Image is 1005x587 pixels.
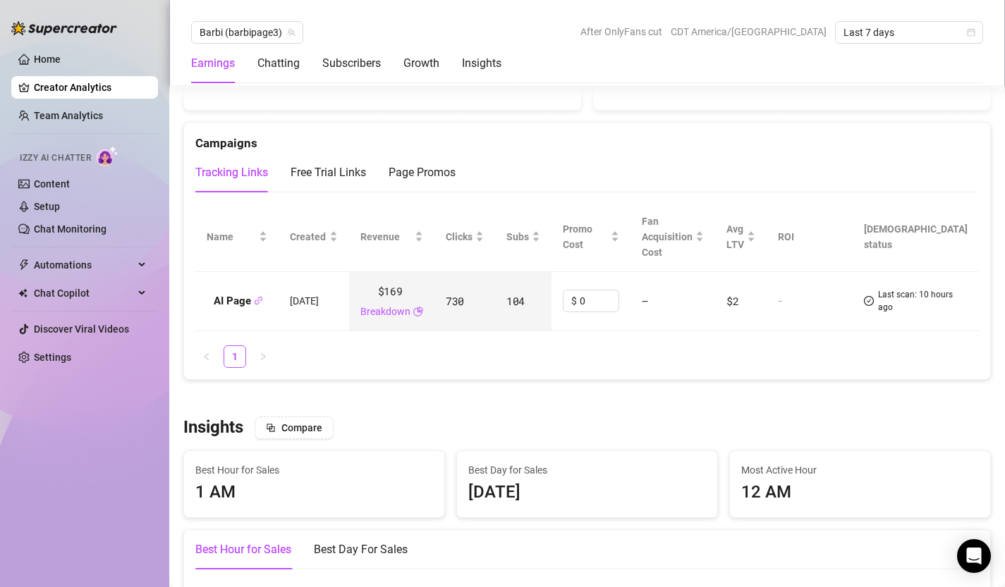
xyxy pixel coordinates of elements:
span: Izzy AI Chatter [20,152,91,165]
div: Best Hour for Sales [195,541,291,558]
span: calendar [967,28,975,37]
button: Copy Link [254,296,263,307]
span: Name [207,229,256,245]
span: Last scan: 10 hours ago [878,288,968,315]
span: team [287,28,296,37]
div: Chatting [257,55,300,72]
div: Tracking Links [195,164,268,181]
span: $169 [378,283,403,300]
span: right [259,352,267,361]
th: [DEMOGRAPHIC_DATA] status [853,202,979,272]
a: Breakdown [360,304,410,319]
span: After OnlyFans cut [580,21,662,42]
span: $2 [726,294,738,308]
span: Best Day for Sales [468,462,706,478]
div: Earnings [191,55,235,72]
button: left [195,345,218,368]
button: right [252,345,274,368]
strong: AI Page [214,295,263,307]
span: pie-chart [413,304,423,319]
span: Chat Copilot [34,282,134,304]
span: Promo Cost [563,221,608,252]
a: Creator Analytics [34,76,147,99]
a: Chat Monitoring [34,223,106,235]
span: 730 [446,294,464,308]
span: Last 7 days [843,22,975,43]
span: Automations [34,254,134,276]
span: Clicks [446,229,473,245]
a: Team Analytics [34,110,103,121]
span: Revenue [360,229,412,245]
div: [DATE] [468,479,706,506]
div: Free Trial Links [291,164,366,181]
div: 1 AM [195,479,433,506]
div: Subscribers [322,55,381,72]
li: 1 [224,345,246,368]
a: Discover Viral Videos [34,323,129,335]
div: Open Intercom Messenger [957,539,991,573]
span: Compare [281,422,322,433]
img: logo-BBDzfeDw.svg [11,21,117,35]
span: Avg LTV [726,223,744,250]
input: Enter cost [580,290,619,311]
li: Previous Page [195,345,218,368]
div: - [778,295,841,307]
span: check-circle [864,288,874,315]
div: 12 AM [741,479,979,506]
a: 1 [224,346,245,367]
img: AI Chatter [97,146,118,166]
span: CDT America/[GEOGRAPHIC_DATA] [671,21,827,42]
li: Next Page [252,345,274,368]
span: — [642,294,648,308]
img: Chat Copilot [18,288,28,298]
div: Campaigns [195,123,979,153]
a: Content [34,178,70,190]
span: Barbi (barbipage3) [200,22,295,43]
span: Subs [506,229,529,245]
span: block [266,423,276,433]
span: [DATE] [290,295,319,307]
span: Most Active Hour [741,462,979,478]
span: 104 [506,294,525,308]
span: thunderbolt [18,259,30,271]
a: Setup [34,201,60,212]
div: Best Day For Sales [314,541,408,558]
span: ROI [778,231,794,242]
div: Growth [403,55,439,72]
div: Page Promos [389,164,456,181]
span: Best Hour for Sales [195,462,433,478]
span: Created [290,229,327,245]
span: Fan Acquisition Cost [642,216,693,258]
span: link [254,296,263,305]
div: Insights [462,55,501,72]
button: Compare [255,416,334,439]
a: Home [34,54,61,65]
a: Settings [34,352,71,363]
span: left [202,352,211,361]
h3: Insights [183,416,243,439]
